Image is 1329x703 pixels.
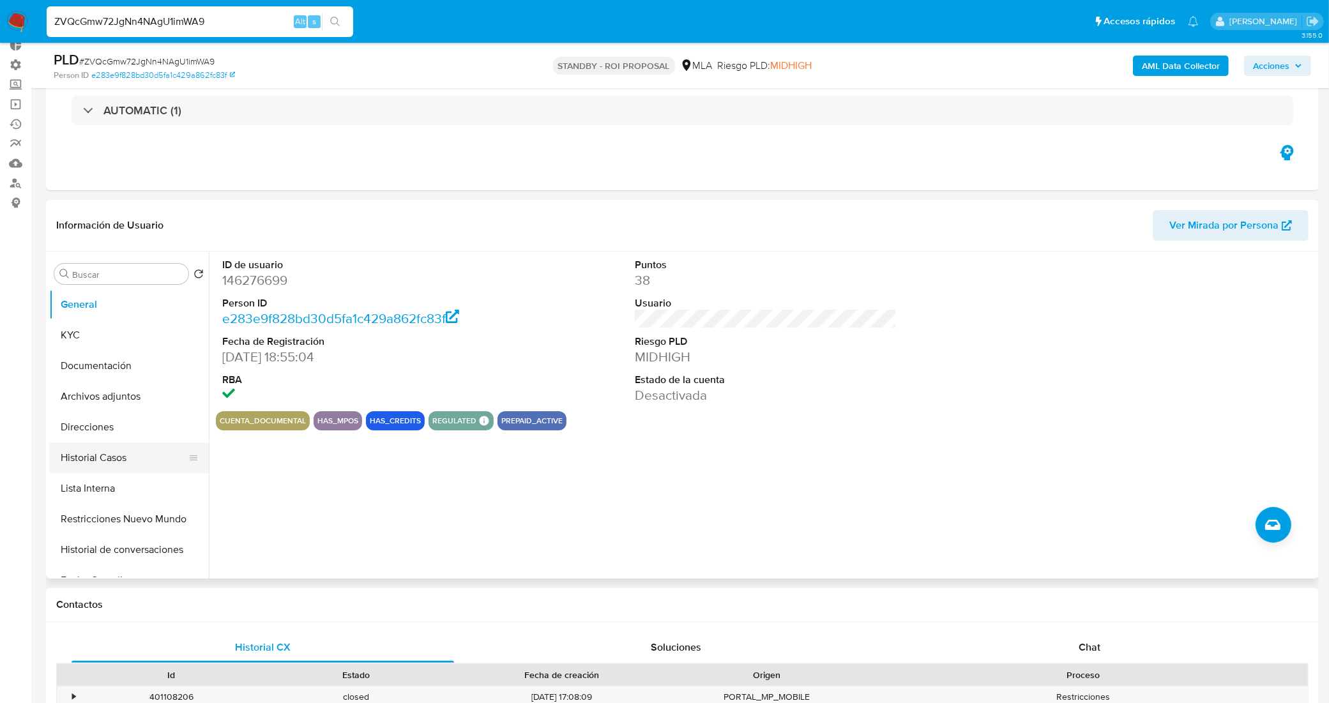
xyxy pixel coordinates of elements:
dt: Person ID [222,296,485,310]
b: AML Data Collector [1142,56,1220,76]
button: prepaid_active [501,418,563,423]
button: General [49,289,209,320]
button: Volver al orden por defecto [194,269,204,283]
dd: Desactivada [635,386,897,404]
a: Notificaciones [1188,16,1199,27]
h1: Contactos [56,598,1309,611]
p: STANDBY - ROI PROPOSAL [553,57,675,75]
span: MIDHIGH [771,58,812,73]
button: Direcciones [49,412,209,442]
span: Ver Mirada por Persona [1169,210,1279,241]
button: KYC [49,320,209,351]
div: Estado [273,669,439,681]
button: Lista Interna [49,473,209,504]
input: Buscar [72,269,183,280]
dt: ID de usuario [222,258,485,272]
span: Historial CX [235,640,291,654]
dd: MIDHIGH [635,348,897,366]
button: Historial de conversaciones [49,534,209,565]
div: • [72,691,75,703]
div: Origen [683,669,850,681]
dd: 38 [635,271,897,289]
button: cuenta_documental [220,418,306,423]
p: leandro.caroprese@mercadolibre.com [1229,15,1302,27]
a: Salir [1306,15,1319,28]
span: Acciones [1253,56,1289,76]
span: Chat [1079,640,1100,654]
button: Acciones [1244,56,1311,76]
dd: [DATE] 18:55:04 [222,348,485,366]
dt: Usuario [635,296,897,310]
button: regulated [432,418,476,423]
dd: 146276699 [222,271,485,289]
span: 3.155.0 [1302,30,1323,40]
span: Alt [295,15,305,27]
div: MLA [680,59,713,73]
button: search-icon [322,13,348,31]
span: # ZVQcGmw72JgNn4NAgU1imWA9 [79,55,215,68]
button: Ver Mirada por Persona [1153,210,1309,241]
button: AML Data Collector [1133,56,1229,76]
button: Restricciones Nuevo Mundo [49,504,209,534]
b: PLD [54,49,79,70]
button: has_credits [370,418,421,423]
h1: Información de Usuario [56,219,163,232]
dt: Estado de la cuenta [635,373,897,387]
b: Person ID [54,70,89,81]
dt: Fecha de Registración [222,335,485,349]
button: Buscar [59,269,70,279]
h3: AUTOMATIC (1) [103,103,181,117]
a: e283e9f828bd30d5fa1c429a862fc83f [222,309,459,328]
dt: RBA [222,373,485,387]
span: Riesgo PLD: [718,59,812,73]
button: Documentación [49,351,209,381]
button: has_mpos [317,418,358,423]
button: Fecha Compliant [49,565,209,596]
button: Archivos adjuntos [49,381,209,412]
span: Accesos rápidos [1104,15,1175,28]
div: Fecha de creación [457,669,665,681]
div: AUTOMATIC (1) [72,96,1293,125]
div: Id [88,669,255,681]
button: Historial Casos [49,442,199,473]
a: e283e9f828bd30d5fa1c429a862fc83f [91,70,235,81]
span: s [312,15,316,27]
div: Proceso [868,669,1299,681]
dt: Puntos [635,258,897,272]
dt: Riesgo PLD [635,335,897,349]
input: Buscar usuario o caso... [47,13,353,30]
span: Soluciones [651,640,701,654]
